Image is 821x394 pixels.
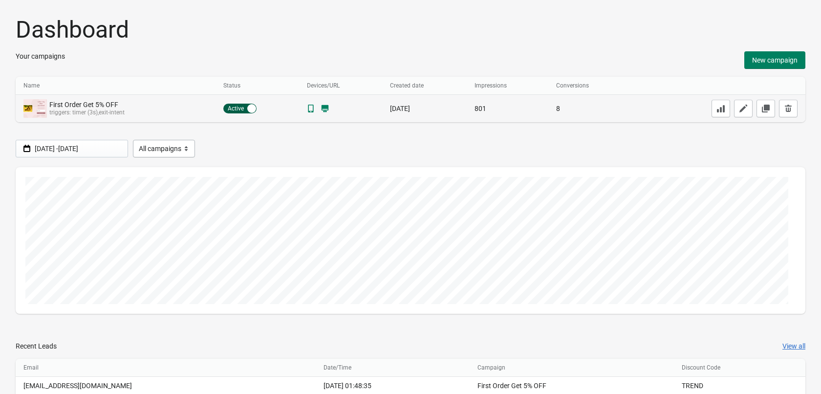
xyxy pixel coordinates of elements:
div: First Order Get 5% OFF [477,381,667,391]
th: Email [16,359,316,377]
button: View all [782,341,805,351]
div: triggers: timer (3s),exit-intent [49,109,142,116]
div: [DATE] 01:48:35 [324,381,461,391]
div: [EMAIL_ADDRESS][DOMAIN_NAME] [23,381,308,391]
div: [DATE] [390,104,459,113]
div: TREND [682,381,798,391]
th: Name [16,77,216,95]
div: Your campaigns [16,51,65,69]
div: First Order Get 5% OFF [49,101,142,109]
th: Impressions [467,77,549,95]
th: Status [216,77,299,95]
th: Created date [382,77,467,95]
th: Campaign [470,359,674,377]
div: 8 [556,104,623,113]
th: Devices/URL [299,77,382,95]
button: New campaign [744,51,805,69]
h1: Dashboard [16,16,805,44]
div: Recent Leads [16,341,57,351]
div: 801 [475,104,541,113]
th: Discount Code [674,359,805,377]
th: Conversions [548,77,631,95]
div: [DATE] - [DATE] [35,143,124,154]
span: New campaign [752,56,798,64]
th: Date/Time [316,359,469,377]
